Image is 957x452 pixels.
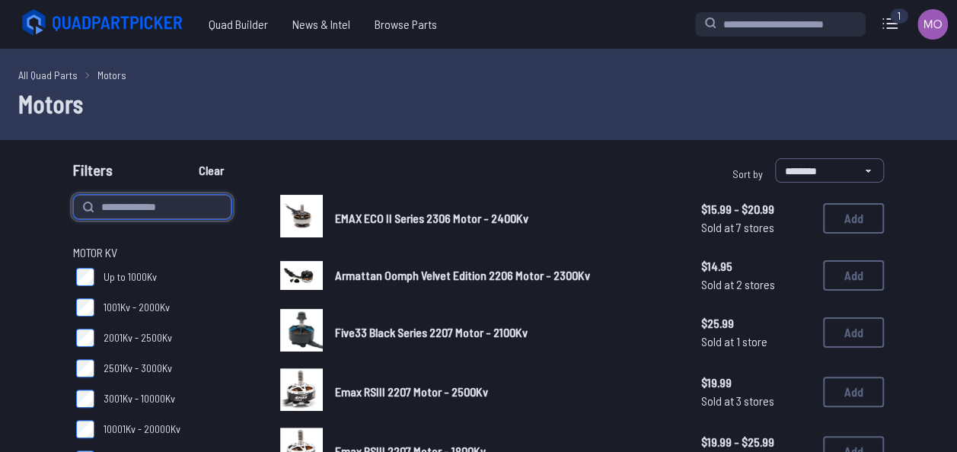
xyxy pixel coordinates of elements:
[701,433,811,451] span: $19.99 - $25.99
[104,422,180,437] span: 10001Kv - 20000Kv
[104,300,170,315] span: 1001Kv - 2000Kv
[280,254,323,297] a: image
[73,158,113,189] span: Filters
[76,298,94,317] input: 1001Kv - 2000Kv
[97,67,126,83] a: Motors
[823,377,884,407] button: Add
[732,167,763,180] span: Sort by
[701,275,811,294] span: Sold at 2 stores
[280,261,323,289] img: image
[280,309,323,352] img: image
[76,420,94,438] input: 10001Kv - 20000Kv
[196,9,280,40] a: Quad Builder
[335,383,677,401] a: Emax RSIII 2207 Motor - 2500Kv
[823,260,884,291] button: Add
[701,200,811,218] span: $15.99 - $20.99
[104,330,172,345] span: 2001Kv - 2500Kv
[76,359,94,377] input: 2501Kv - 3000Kv
[335,323,677,342] a: Five33 Black Series 2207 Motor - 2100Kv
[76,329,94,347] input: 2001Kv - 2500Kv
[775,158,884,183] select: Sort by
[701,218,811,237] span: Sold at 7 stores
[823,317,884,348] button: Add
[104,391,175,406] span: 3001Kv - 10000Kv
[335,268,590,282] span: Armattan Oomph Velvet Edition 2206 Motor - 2300Kv
[73,244,117,262] span: Motor KV
[362,9,449,40] a: Browse Parts
[280,9,362,40] a: News & Intel
[104,361,172,376] span: 2501Kv - 3000Kv
[280,195,323,237] img: image
[104,269,157,285] span: Up to 1000Kv
[280,195,323,242] a: image
[280,309,323,356] a: image
[823,203,884,234] button: Add
[335,266,677,285] a: Armattan Oomph Velvet Edition 2206 Motor - 2300Kv
[701,257,811,275] span: $14.95
[335,384,488,399] span: Emax RSIII 2207 Motor - 2500Kv
[701,333,811,351] span: Sold at 1 store
[701,374,811,392] span: $19.99
[76,390,94,408] input: 3001Kv - 10000Kv
[76,268,94,286] input: Up to 1000Kv
[335,211,528,225] span: EMAX ECO II Series 2306 Motor - 2400Kv
[917,9,948,40] img: User
[18,85,939,122] h1: Motors
[280,368,323,411] img: image
[335,209,677,228] a: EMAX ECO II Series 2306 Motor - 2400Kv
[701,392,811,410] span: Sold at 3 stores
[18,67,78,83] a: All Quad Parts
[335,325,528,339] span: Five33 Black Series 2207 Motor - 2100Kv
[890,8,908,24] div: 1
[701,314,811,333] span: $25.99
[186,158,237,183] button: Clear
[280,368,323,415] a: image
